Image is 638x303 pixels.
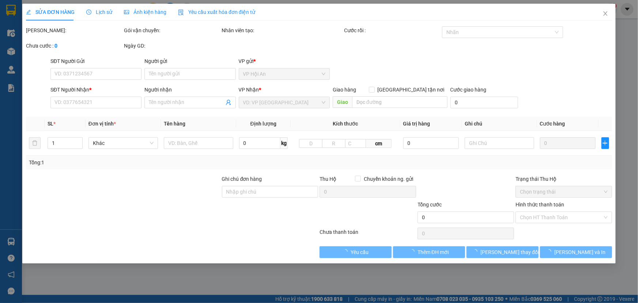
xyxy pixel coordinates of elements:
[516,175,612,183] div: Trạng thái Thu Hộ
[54,43,57,49] b: 0
[26,42,122,50] div: Chưa cước :
[516,202,564,207] label: Hình thức thanh toán
[418,202,442,207] span: Tổng cước
[124,10,129,15] span: picture
[418,248,449,256] span: Thêm ĐH mới
[86,10,91,15] span: clock-circle
[333,96,352,108] span: Giao
[93,138,154,149] span: Khác
[222,186,318,198] input: Ghi chú đơn hàng
[540,246,612,258] button: [PERSON_NAME] và In
[48,121,53,127] span: SL
[450,87,487,93] label: Cước giao hàng
[50,86,141,94] div: SĐT Người Nhận
[250,121,276,127] span: Định lượng
[322,139,346,148] input: R
[333,87,356,93] span: Giao hàng
[144,86,235,94] div: Người nhận
[393,246,465,258] button: Thêm ĐH mới
[124,26,220,34] div: Gói vận chuyển:
[462,117,537,131] th: Ghi chú
[465,137,534,149] input: Ghi Chú
[345,139,366,148] input: C
[178,10,184,15] img: icon
[555,248,606,256] span: [PERSON_NAME] và In
[164,121,185,127] span: Tên hàng
[26,9,75,15] span: SỬA ĐƠN HÀNG
[344,26,441,34] div: Cước rồi :
[144,57,235,65] div: Người gửi
[333,121,358,127] span: Kích thước
[375,86,448,94] span: [GEOGRAPHIC_DATA] tận nơi
[540,137,596,149] input: 0
[124,42,220,50] div: Ngày GD:
[222,176,262,182] label: Ghi chú đơn hàng
[319,228,417,241] div: Chưa thanh toán
[4,49,9,54] span: phone
[343,249,351,254] span: loading
[29,158,246,167] div: Tổng: 1
[178,9,255,15] span: Yêu cầu xuất hóa đơn điện tử
[603,11,608,16] span: close
[320,176,336,182] span: Thu Hộ
[26,26,122,34] div: [PERSON_NAME]:
[239,87,259,93] span: VP Nhận
[450,97,518,108] input: Cước giao hàng
[361,175,416,183] span: Chuyển khoản ng. gửi
[164,137,233,149] input: VD: Bàn, Ghế
[409,249,418,254] span: loading
[124,9,166,15] span: Ảnh kiện hàng
[352,96,448,108] input: Dọc đường
[4,48,34,62] b: 19005151, 0707597597
[520,186,608,197] span: Chọn trạng thái
[601,137,609,149] button: plus
[351,248,369,256] span: Yêu cầu
[547,249,555,254] span: loading
[280,137,288,149] span: kg
[86,9,112,15] span: Lịch sử
[602,140,609,146] span: plus
[4,4,106,18] li: [PERSON_NAME]
[243,68,325,79] span: VP Hội An
[480,248,539,256] span: [PERSON_NAME] thay đổi
[88,121,116,127] span: Đơn vị tính
[4,4,29,29] img: logo.jpg
[403,121,430,127] span: Giá trị hàng
[472,249,480,254] span: loading
[50,31,97,55] li: VP Văn phòng [GEOGRAPHIC_DATA]
[366,139,392,148] span: cm
[29,137,41,149] button: delete
[4,31,50,47] li: VP Bến Xe Nước Ngầm
[226,100,231,105] span: user-add
[467,246,539,258] button: [PERSON_NAME] thay đổi
[239,57,330,65] div: VP gửi
[50,57,141,65] div: SĐT Người Gửi
[26,10,31,15] span: edit
[595,4,616,24] button: Close
[540,121,565,127] span: Cước hàng
[222,26,343,34] div: Nhân viên tạo:
[299,139,322,148] input: D
[320,246,392,258] button: Yêu cầu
